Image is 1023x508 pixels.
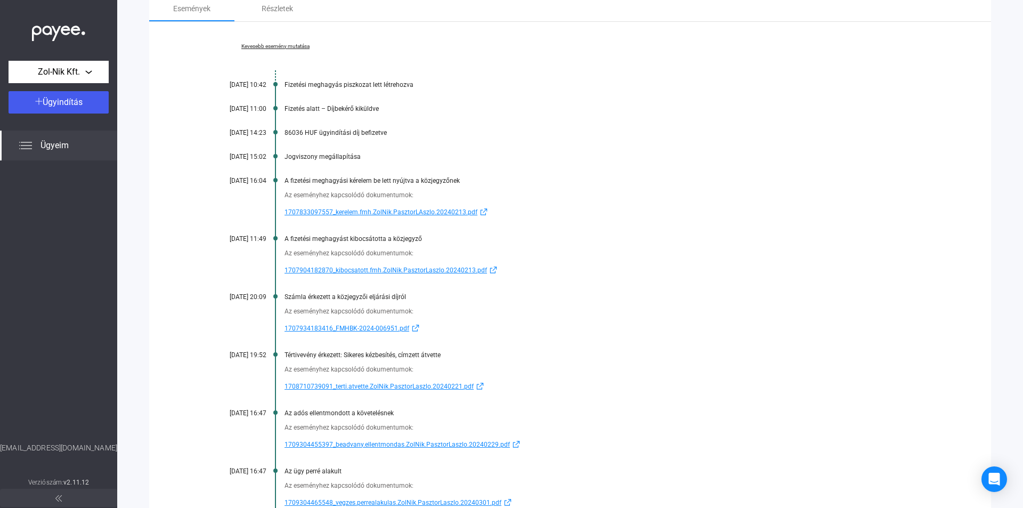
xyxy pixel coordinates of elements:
div: Az eseményhez kapcsolódó dokumentumok: [285,480,938,491]
img: external-link-blue [474,382,486,390]
div: Fizetés alatt – Díjbekérő kiküldve [285,105,938,112]
div: Open Intercom Messenger [981,466,1007,492]
div: [DATE] 19:52 [202,351,266,359]
div: [DATE] 11:49 [202,235,266,243]
a: 1707833097557_kerelem.fmh.ZolNik.PasztorLAszlo.20240213.pdfexternal-link-blue [285,206,938,219]
img: external-link-blue [487,266,500,274]
img: plus-white.svg [35,98,43,105]
button: Ügyindítás [9,91,109,114]
div: [DATE] 14:23 [202,129,266,136]
img: external-link-blue [501,498,514,506]
img: external-link-blue [409,324,422,332]
div: Az eseményhez kapcsolódó dokumentumok: [285,190,938,200]
span: Ügyeim [40,139,69,152]
div: Az ügy perré alakult [285,467,938,475]
span: Zol-Nik Kft. [38,66,80,78]
img: list.svg [19,139,32,152]
img: external-link-blue [477,208,490,216]
div: A fizetési meghagyást kibocsátotta a közjegyző [285,235,938,243]
div: Az eseményhez kapcsolódó dokumentumok: [285,306,938,317]
a: 1707904182870_kibocsatott.fmh.ZolNik.PasztorLaszlo.20240213.pdfexternal-link-blue [285,264,938,277]
span: Ügyindítás [43,97,83,107]
div: Fizetési meghagyás piszkozat lett létrehozva [285,81,938,88]
span: 1709304455397_beadvany.ellentmondas.ZolNik.PasztorLaszlo.20240229.pdf [285,438,510,451]
div: Események [173,2,210,15]
div: Az eseményhez kapcsolódó dokumentumok: [285,364,938,375]
div: Az eseményhez kapcsolódó dokumentumok: [285,248,938,259]
div: [DATE] 11:00 [202,105,266,112]
a: 1709304455397_beadvany.ellentmondas.ZolNik.PasztorLaszlo.20240229.pdfexternal-link-blue [285,438,938,451]
a: Kevesebb esemény mutatása [202,43,348,50]
div: [DATE] 15:02 [202,153,266,160]
div: Jogviszony megállapítása [285,153,938,160]
div: [DATE] 16:47 [202,409,266,417]
img: white-payee-white-dot.svg [32,20,85,42]
span: 1707934183416_FMHBK-2024-006951.pdf [285,322,409,335]
div: Az eseményhez kapcsolódó dokumentumok: [285,422,938,433]
div: A fizetési meghagyási kérelem be lett nyújtva a közjegyzőnek [285,177,938,184]
img: arrow-double-left-grey.svg [55,495,62,502]
a: 1708710739091_terti.atvette.ZolNik.PasztorLaszlo.20240221.pdfexternal-link-blue [285,380,938,393]
div: [DATE] 16:47 [202,467,266,475]
div: [DATE] 16:04 [202,177,266,184]
button: Zol-Nik Kft. [9,61,109,83]
span: 1707904182870_kibocsatott.fmh.ZolNik.PasztorLaszlo.20240213.pdf [285,264,487,277]
div: Számla érkezett a közjegyzői eljárási díjról [285,293,938,301]
span: 1708710739091_terti.atvette.ZolNik.PasztorLaszlo.20240221.pdf [285,380,474,393]
div: [DATE] 10:42 [202,81,266,88]
div: Az adós ellentmondott a követelésnek [285,409,938,417]
img: external-link-blue [510,440,523,448]
span: 1707833097557_kerelem.fmh.ZolNik.PasztorLAszlo.20240213.pdf [285,206,477,219]
div: Részletek [262,2,293,15]
div: Tértivevény érkezett: Sikeres kézbesítés, címzett átvette [285,351,938,359]
div: 86036 HUF ügyindítási díj befizetve [285,129,938,136]
a: 1707934183416_FMHBK-2024-006951.pdfexternal-link-blue [285,322,938,335]
div: [DATE] 20:09 [202,293,266,301]
strong: v2.11.12 [63,479,89,486]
